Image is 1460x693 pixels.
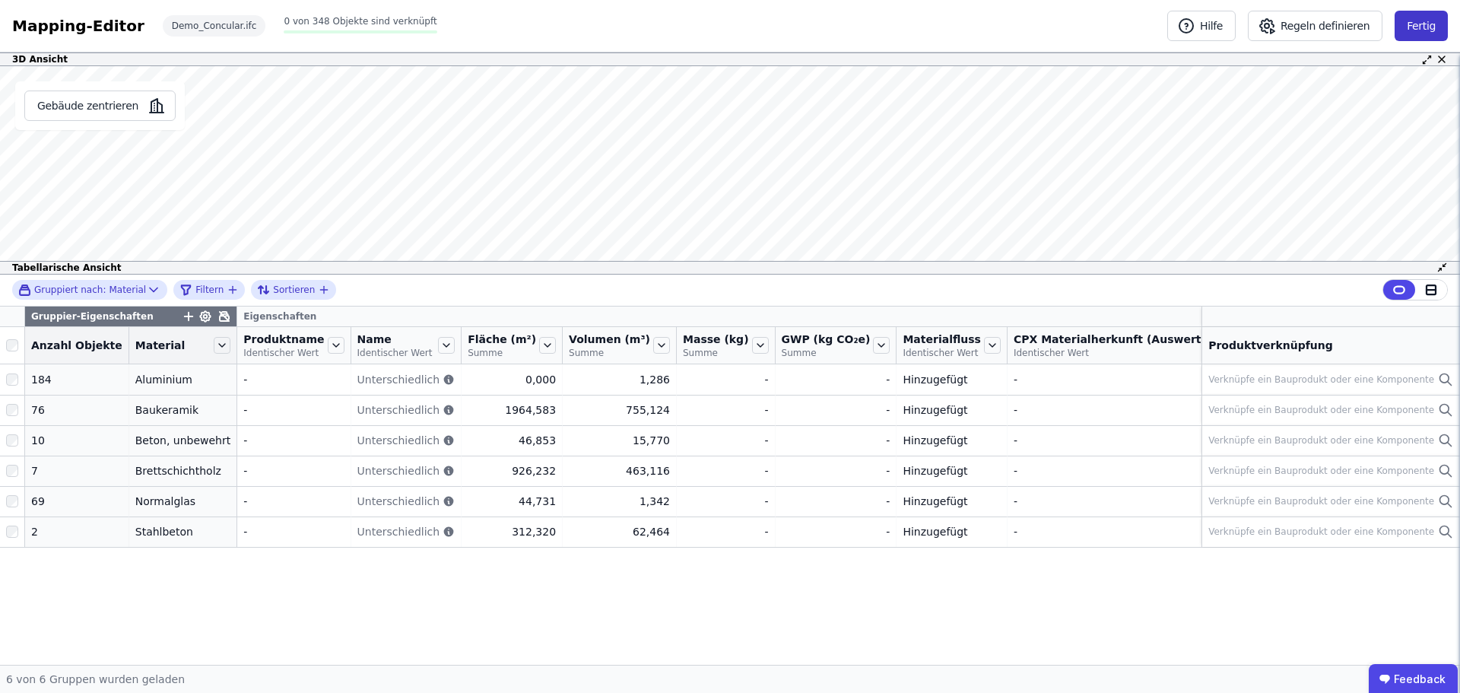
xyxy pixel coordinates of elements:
[569,332,650,347] span: Volumen (m³)
[903,372,1001,387] div: Hinzugefügt
[782,332,871,347] span: GWP (kg CO₂e)
[683,433,769,448] div: -
[31,433,122,448] div: 10
[243,372,344,387] div: -
[12,15,144,37] div: Mapping-Editor
[1167,11,1236,41] button: Hilfe
[903,332,981,347] span: Materialfluss
[1014,433,1263,448] div: -
[1208,465,1434,477] div: Verknüpfe ein Bauprodukt oder eine Komponente
[569,494,670,509] div: 1,342
[782,494,890,509] div: -
[683,372,769,387] div: -
[163,15,266,37] div: Demo_Concular.ifc
[34,284,106,296] span: Gruppiert nach:
[243,310,316,323] span: Eigenschaften
[357,372,440,387] span: Unterschiedlich
[24,91,176,121] button: Gebäude zentrieren
[1014,463,1263,478] div: -
[357,332,433,347] span: Name
[683,332,749,347] span: Masse (kg)
[569,463,670,478] div: 463,116
[468,402,556,418] div: 1964,583
[12,53,68,65] span: 3D Ansicht
[782,524,890,539] div: -
[135,338,186,353] span: Material
[135,372,230,387] div: Aluminium
[683,524,769,539] div: -
[468,524,556,539] div: 312,320
[468,494,556,509] div: 44,731
[18,284,146,297] div: Material
[243,347,324,359] span: Identischer Wert
[135,402,230,418] div: Baukeramik
[1014,372,1263,387] div: -
[1014,347,1243,359] span: Identischer Wert
[357,524,440,539] span: Unterschiedlich
[284,16,436,27] span: 0 von 348 Objekte sind verknüpft
[31,494,122,509] div: 69
[243,433,344,448] div: -
[31,372,122,387] div: 184
[569,402,670,418] div: 755,124
[1208,434,1434,447] div: Verknüpfe ein Bauprodukt oder eine Komponente
[257,281,330,299] button: Sortieren
[683,402,769,418] div: -
[782,372,890,387] div: -
[903,402,1001,418] div: Hinzugefügt
[31,463,122,478] div: 7
[468,372,556,387] div: 0,000
[243,494,344,509] div: -
[782,347,871,359] span: Summe
[1248,11,1382,41] button: Regeln definieren
[243,463,344,478] div: -
[903,494,1001,509] div: Hinzugefügt
[903,433,1001,448] div: Hinzugefügt
[903,347,981,359] span: Identischer Wert
[903,524,1001,539] div: Hinzugefügt
[683,347,749,359] span: Summe
[357,433,440,448] span: Unterschiedlich
[357,494,440,509] span: Unterschiedlich
[782,463,890,478] div: -
[569,347,650,359] span: Summe
[683,463,769,478] div: -
[273,284,315,296] span: Sortieren
[1208,404,1434,416] div: Verknüpfe ein Bauprodukt oder eine Komponente
[468,347,536,359] span: Summe
[243,332,324,347] span: Produktname
[782,433,890,448] div: -
[135,524,230,539] div: Stahlbeton
[1208,495,1434,507] div: Verknüpfe ein Bauprodukt oder eine Komponente
[1014,402,1263,418] div: -
[903,463,1001,478] div: Hinzugefügt
[179,281,239,299] button: filter_by
[357,402,440,418] span: Unterschiedlich
[468,433,556,448] div: 46,853
[135,433,230,448] div: Beton, unbewehrt
[357,347,433,359] span: Identischer Wert
[31,402,122,418] div: 76
[569,372,670,387] div: 1,286
[243,524,344,539] div: -
[1014,332,1243,347] span: CPX Materialherkunft (Auswertungen)
[1014,524,1263,539] div: -
[468,332,536,347] span: Fläche (m²)
[31,310,154,323] span: Gruppier-Eigenschaften
[1208,526,1434,538] div: Verknüpfe ein Bauprodukt oder eine Komponente
[782,402,890,418] div: -
[683,494,769,509] div: -
[1014,494,1263,509] div: -
[569,433,670,448] div: 15,770
[357,463,440,478] span: Unterschiedlich
[569,524,670,539] div: 62,464
[12,262,121,274] span: Tabellarische Ansicht
[1208,338,1454,353] div: Produktverknüpfung
[243,402,344,418] div: -
[135,494,230,509] div: Normalglas
[1208,374,1434,386] div: Verknüpfe ein Bauprodukt oder eine Komponente
[1395,11,1448,41] button: Fertig
[31,338,122,353] span: Anzahl Objekte
[195,284,224,296] span: Filtern
[135,463,230,478] div: Brettschichtholz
